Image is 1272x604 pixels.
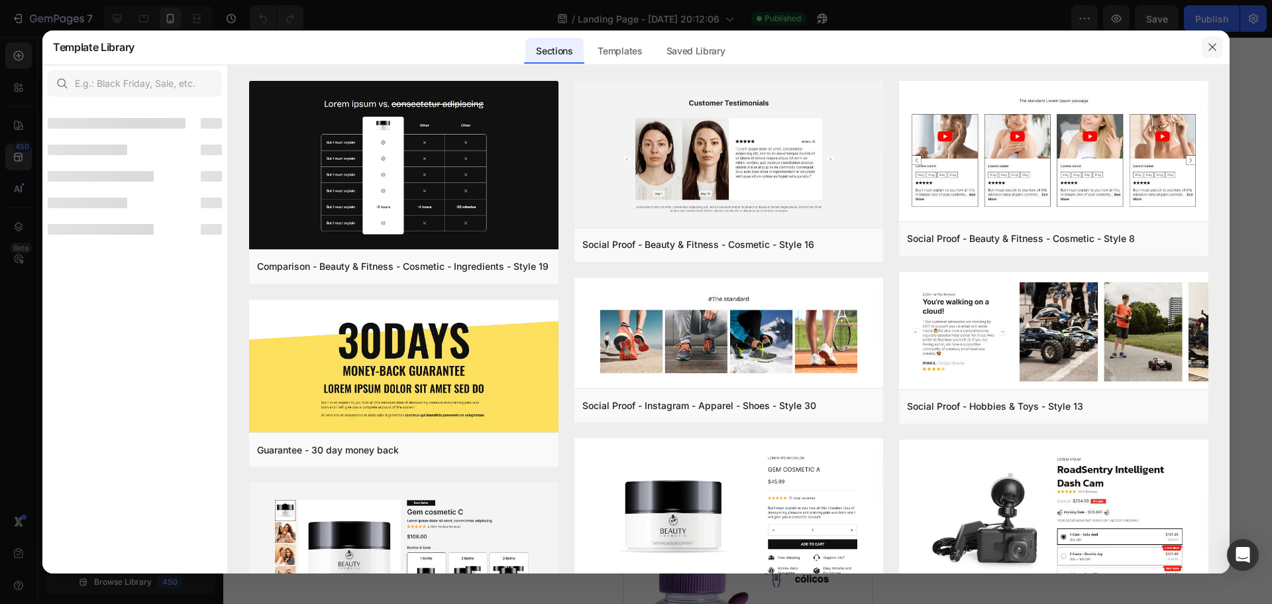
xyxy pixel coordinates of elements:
[587,38,653,64] div: Templates
[249,81,558,252] img: c19.png
[48,70,222,97] input: E.g.: Black Friday, Sale, etc.
[899,272,1208,392] img: sp13.png
[656,38,736,64] div: Saved Library
[525,38,583,64] div: Sections
[582,398,816,414] div: Social Proof - Instagram - Apparel - Shoes - Style 30
[574,278,884,391] img: sp30.png
[1227,539,1259,571] div: Open Intercom Messenger
[53,30,134,64] h2: Template Library
[574,81,884,230] img: sp16.png
[582,237,814,253] div: Social Proof - Beauty & Fitness - Cosmetic - Style 16
[249,300,558,436] img: g30.png
[907,398,1083,414] div: Social Proof - Hobbies & Toys - Style 13
[899,81,1208,224] img: sp8.png
[45,28,203,41] strong: ¡Envio Gratis a todo el pais!
[257,259,549,274] div: Comparison - Beauty & Fitness - Cosmetic - Ingredients - Style 19
[66,7,156,20] span: iPhone 13 Mini ( 375 px)
[257,442,399,458] div: Guarantee - 30 day money back
[907,231,1135,247] div: Social Proof - Beauty & Fitness - Cosmetic - Style 8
